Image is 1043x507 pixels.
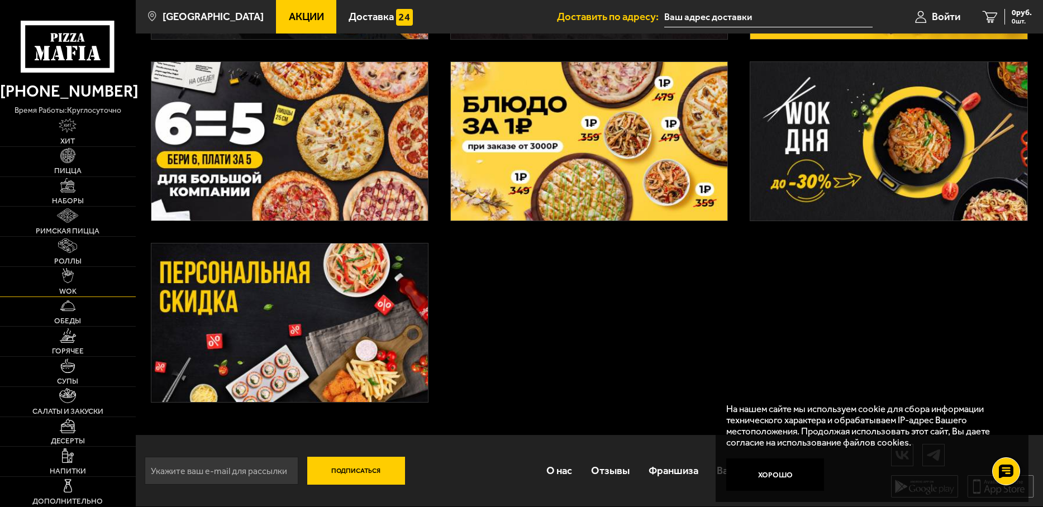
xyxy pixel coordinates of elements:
a: О нас [537,453,582,488]
a: Франшиза [639,453,708,488]
img: 15daf4d41897b9f0e9f617042186c801.svg [396,9,412,25]
span: Супы [57,377,78,385]
span: Роллы [54,257,82,265]
span: Горячее [52,347,84,355]
span: Напитки [50,467,86,475]
a: Отзывы [582,453,639,488]
span: Дополнительно [32,498,103,505]
span: Войти [932,12,960,22]
span: [GEOGRAPHIC_DATA] [163,12,264,22]
input: Ваш адрес доставки [664,7,873,27]
span: Десерты [51,437,85,445]
button: Подписаться [307,457,405,485]
span: Хит [60,137,75,145]
input: Укажите ваш e-mail для рассылки [145,457,298,485]
span: Пицца [54,167,82,175]
p: На нашем сайте мы используем cookie для сбора информации технического характера и обрабатываем IP... [726,403,1011,448]
span: Наборы [52,197,84,205]
span: Доставить по адресу: [557,12,664,22]
span: WOK [59,288,77,295]
span: Римская пицца [36,227,99,235]
a: Вакансии [707,453,770,488]
span: Доставка [349,12,394,22]
span: 0 шт. [1012,18,1032,25]
span: 0 руб. [1012,9,1032,17]
span: Салаты и закуски [32,408,103,415]
button: Хорошо [726,458,824,491]
span: Обеды [54,317,81,325]
span: Акции [289,12,324,22]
